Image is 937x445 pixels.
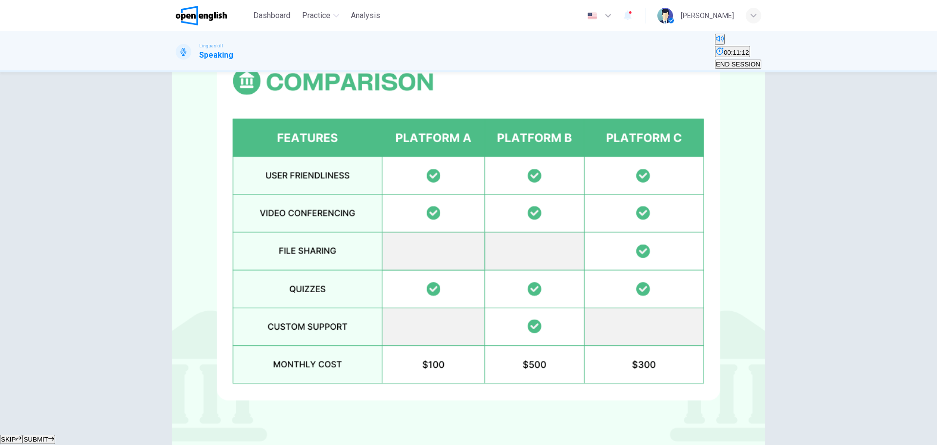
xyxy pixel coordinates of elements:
img: Profile picture [657,8,673,23]
button: Dashboard [249,7,294,24]
span: Linguaskill [199,42,223,49]
span: 00:11:12 [724,49,749,56]
span: Dashboard [253,10,290,21]
img: en [586,12,598,20]
div: [PERSON_NAME] [681,10,734,21]
h1: Speaking [199,49,233,61]
span: Analysis [351,10,380,21]
span: END SESSION [716,61,760,68]
img: OpenEnglish logo [176,6,227,25]
div: Hide [715,46,761,58]
div: Mute [715,34,761,46]
button: 00:11:12 [715,46,750,57]
button: END SESSION [715,60,761,69]
span: Practice [302,10,330,21]
button: Analysis [347,7,384,24]
button: Practice [298,7,343,24]
a: OpenEnglish logo [176,6,249,25]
